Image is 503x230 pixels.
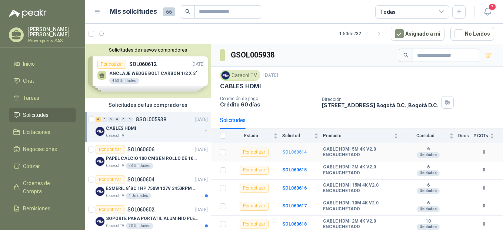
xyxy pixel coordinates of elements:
div: Solicitudes de nuevos compradoresPor cotizarSOL060612[DATE] ANCLAJE WEDGE BOLT CARBON 1/2 X 3"460... [85,44,211,98]
span: search [403,53,409,58]
p: Caracol TV [106,223,124,229]
th: Cantidad [403,129,458,143]
a: Negociaciones [9,142,76,156]
div: Por cotizar [240,148,269,157]
div: Solicitudes [220,116,246,124]
div: Unidades [417,170,440,176]
p: PAPEL CALCIO 100 CMS EN ROLLO DE 100 GR [106,155,198,162]
div: Por cotizar [240,166,269,175]
span: Negociaciones [23,145,57,153]
a: Remisiones [9,201,76,216]
span: search [185,9,190,14]
div: Unidades [417,224,440,230]
p: SOL060604 [127,177,154,182]
th: Producto [323,129,403,143]
a: Inicio [9,57,76,71]
a: Órdenes de Compra [9,176,76,198]
img: Company Logo [96,127,104,136]
b: 0 [473,167,494,174]
b: CABLE HDMI 5M 4K V2.0 ENCAUCHETADO [323,147,398,158]
b: 6 [403,183,454,188]
b: 6 [403,146,454,152]
img: Company Logo [221,71,230,79]
div: Por cotizar [96,205,124,214]
span: # COTs [473,133,488,138]
span: 66 [163,7,175,16]
button: Asignado a mi [391,27,444,41]
b: 0 [473,221,494,228]
div: Caracol TV [220,70,260,81]
p: [DATE] [195,116,208,123]
span: Producto [323,133,392,138]
div: Por cotizar [240,220,269,229]
div: 70 Unidades [126,223,153,229]
a: Por cotizarSOL060604[DATE] Company LogoESMERIL 8"BC 1HP 750W 127V 3450RPM URREACaracol TV1 Unidades [85,172,211,202]
b: CABLE HDMI 2M 4K V2.0 ENCAUCHETADO [323,218,398,230]
a: SOL060616 [282,185,307,191]
img: Company Logo [96,187,104,196]
span: Cotizar [23,162,40,170]
div: Por cotizar [96,145,124,154]
div: Unidades [417,152,440,158]
span: Licitaciones [23,128,50,136]
p: SOL060602 [127,207,154,212]
span: Inicio [23,60,35,68]
p: CABLES HDMI [220,82,261,90]
div: 38 Unidades [126,163,153,169]
p: [DATE] [195,146,208,153]
a: Cotizar [9,159,76,173]
p: [DATE] [195,206,208,213]
b: 10 [403,218,454,224]
b: 6 [403,164,454,170]
a: SOL060615 [282,167,307,172]
p: [STREET_ADDRESS] Bogotá D.C. , Bogotá D.C. [322,102,438,108]
b: 0 [473,149,494,156]
div: Por cotizar [240,202,269,211]
a: SOL060617 [282,203,307,208]
span: Chat [23,77,34,85]
button: 7 [481,5,494,19]
span: Estado [230,133,272,138]
div: 0 [127,117,133,122]
p: Dirección [322,97,438,102]
b: CABLE HDMI 15M 4K V2.0 ENCAUCHETADO [323,183,398,194]
th: Solicitud [282,129,323,143]
p: SOPORTE PARA PORTÁTIL ALUMINIO PLEGABLE VTA [106,215,198,222]
b: CABLE HDMI 10M 4K V2.0 ENCAUCHETADO [323,200,398,212]
h3: GSOL005938 [231,49,276,61]
p: Crédito 60 días [220,101,316,108]
img: Company Logo [96,157,104,166]
span: Solicitudes [23,111,49,119]
p: Caracol TV [106,193,124,199]
div: Unidades [417,206,440,212]
a: Por cotizarSOL060606[DATE] Company LogoPAPEL CALCIO 100 CMS EN ROLLO DE 100 GRCaracol TV38 Unidades [85,142,211,172]
img: Logo peakr [9,9,47,18]
b: 0 [473,185,494,192]
div: 6 [96,117,101,122]
p: Provexpress SAS [28,39,76,43]
span: Cantidad [403,133,448,138]
div: Solicitudes de tus compradores [85,98,211,112]
a: Licitaciones [9,125,76,139]
div: 1 - 50 de 232 [339,28,385,40]
b: 6 [403,200,454,206]
h1: Mis solicitudes [110,6,157,17]
span: Remisiones [23,204,50,213]
p: Condición de pago [220,96,316,101]
a: SOL060614 [282,149,307,155]
img: Company Logo [96,217,104,226]
span: Tareas [23,94,39,102]
a: SOL060618 [282,221,307,227]
p: [PERSON_NAME] [PERSON_NAME] [28,27,76,37]
div: 0 [108,117,114,122]
p: Caracol TV [106,133,124,139]
div: 1 Unidades [126,193,151,199]
span: Solicitud [282,133,313,138]
p: GSOL005938 [136,117,166,122]
th: Docs [458,129,473,143]
button: Solicitudes de nuevos compradores [88,47,208,53]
